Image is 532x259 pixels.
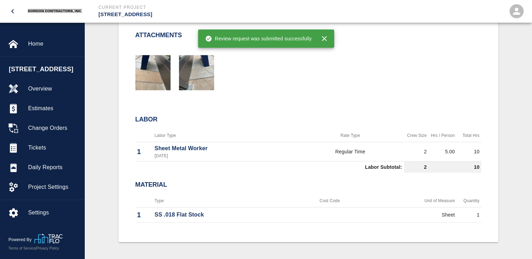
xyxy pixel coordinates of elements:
[179,55,214,90] img: thumbnail
[36,246,37,250] span: |
[28,85,78,93] span: Overview
[404,142,429,161] td: 2
[296,142,404,161] td: Regular Time
[404,161,429,173] td: 2
[28,163,78,172] span: Daily Reports
[135,116,481,124] h2: Labor
[8,246,36,250] a: Terms of Service
[429,161,481,173] td: 10
[135,181,481,189] h2: Material
[457,129,481,142] th: Total Hrs
[457,142,481,161] td: 10
[367,194,456,207] th: Unit of Measure
[28,208,78,217] span: Settings
[98,4,304,11] p: Current Project
[34,234,63,243] img: TracFlo
[28,104,78,113] span: Estimates
[135,161,404,173] td: Labor Subtotal:
[153,194,293,207] th: Type
[155,211,291,219] p: SS .018 Flat Stock
[429,142,457,161] td: 5.00
[153,129,297,142] th: Labor Type
[457,207,481,222] td: 1
[137,210,151,220] p: 1
[429,129,457,142] th: Hrs / Person
[4,3,21,20] button: open drawer
[28,144,78,152] span: Tickets
[135,55,171,90] img: thumbnail
[135,32,182,39] h2: Attachments
[28,183,78,191] span: Project Settings
[9,65,81,74] span: [STREET_ADDRESS]
[25,8,84,14] img: Gordon Contractors
[137,146,151,157] p: 1
[37,246,59,250] a: Privacy Policy
[98,11,304,19] p: [STREET_ADDRESS]
[404,129,429,142] th: Crew Size
[28,40,78,48] span: Home
[155,144,295,153] p: Sheet Metal Worker
[497,225,532,259] iframe: Chat Widget
[293,194,367,207] th: Cost Code
[155,153,295,159] p: [DATE]
[8,237,34,243] p: Powered By
[457,194,481,207] th: Quantity
[296,129,404,142] th: Rate Type
[28,124,78,132] span: Change Orders
[367,207,456,222] td: Sheet
[205,32,312,45] div: Review request was submitted successfully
